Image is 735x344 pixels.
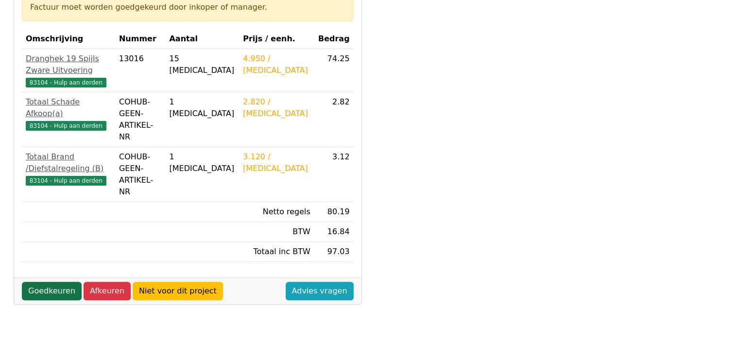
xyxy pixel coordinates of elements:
div: 15 [MEDICAL_DATA] [169,53,235,76]
th: Prijs / eenh. [239,29,314,49]
td: 13016 [115,49,166,92]
td: Totaal inc BTW [239,242,314,262]
div: 3.120 / [MEDICAL_DATA] [243,151,310,174]
th: Omschrijving [22,29,115,49]
td: COHUB-GEEN-ARTIKEL-NR [115,92,166,147]
td: COHUB-GEEN-ARTIKEL-NR [115,147,166,202]
a: Totaal Brand /Diefstalregeling (B)83104 - Hulp aan derden [26,151,111,186]
td: 3.12 [314,147,354,202]
div: Dranghek 19 Spijls Zware Uitvoering [26,53,111,76]
th: Bedrag [314,29,354,49]
a: Afkeuren [84,282,131,300]
a: Goedkeuren [22,282,82,300]
td: BTW [239,222,314,242]
th: Nummer [115,29,166,49]
td: 2.82 [314,92,354,147]
div: Factuur moet worden goedgekeurd door inkoper of manager. [30,1,345,13]
div: 2.820 / [MEDICAL_DATA] [243,96,310,120]
div: Totaal Schade Afkoop(a) [26,96,111,120]
span: 83104 - Hulp aan derden [26,78,106,87]
div: 1 [MEDICAL_DATA] [169,96,235,120]
td: 80.19 [314,202,354,222]
span: 83104 - Hulp aan derden [26,176,106,186]
a: Totaal Schade Afkoop(a)83104 - Hulp aan derden [26,96,111,131]
td: Netto regels [239,202,314,222]
a: Niet voor dit project [133,282,223,300]
td: 16.84 [314,222,354,242]
a: Advies vragen [286,282,354,300]
td: 74.25 [314,49,354,92]
div: Totaal Brand /Diefstalregeling (B) [26,151,111,174]
a: Dranghek 19 Spijls Zware Uitvoering83104 - Hulp aan derden [26,53,111,88]
th: Aantal [165,29,239,49]
td: 97.03 [314,242,354,262]
div: 1 [MEDICAL_DATA] [169,151,235,174]
span: 83104 - Hulp aan derden [26,121,106,131]
div: 4.950 / [MEDICAL_DATA] [243,53,310,76]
